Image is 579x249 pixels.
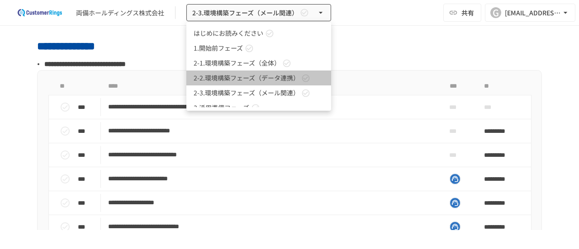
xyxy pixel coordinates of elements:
[194,58,280,68] span: 2-1.環境構築フェーズ（全体）
[194,103,249,113] span: 3.活用準備フェーズ
[194,43,243,53] span: 1.開始前フェーズ
[194,28,263,38] span: はじめにお読みください
[194,88,299,98] span: 2-3.環境構築フェーズ（メール関連）
[194,73,299,83] span: 2-2.環境構築フェーズ（データ連携）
